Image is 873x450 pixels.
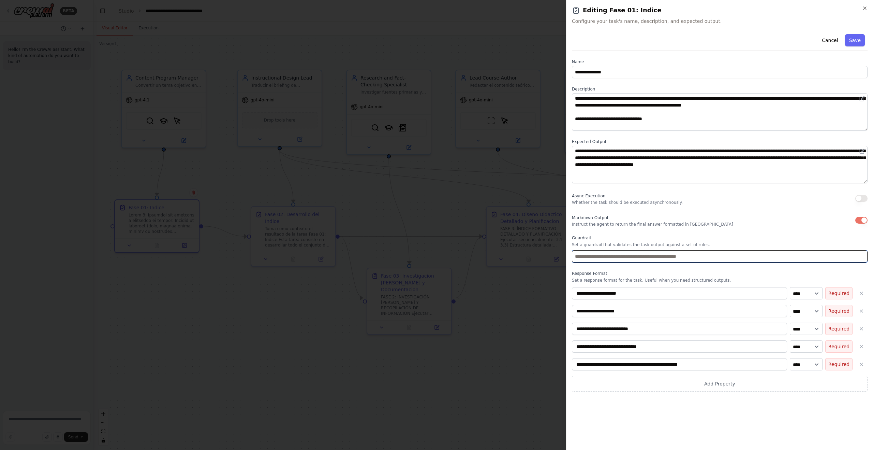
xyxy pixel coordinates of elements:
[855,287,868,299] button: Delete Estructura de capitulos
[825,287,853,299] button: Required
[572,18,868,25] span: Configure your task's name, description, and expected output.
[858,147,866,155] button: Open in editor
[825,358,853,370] button: Required
[825,323,853,335] button: Required
[572,5,868,15] h2: Editing Fase 01: Indice
[855,358,868,370] button: Delete Detalle de cada capitulo con la descripcion de su contenido
[572,376,868,392] button: Add Property
[572,278,868,283] p: Set a response format for the task. Useful when you need structured outputs.
[572,86,868,92] label: Description
[572,139,868,144] label: Expected Output
[855,305,868,317] button: Delete Titulo de la formación
[818,34,842,46] button: Cancel
[572,59,868,65] label: Name
[572,200,683,205] p: Whether the task should be executed asynchronously.
[572,222,733,227] p: Instruct the agent to return the final answer formatted in [GEOGRAPHIC_DATA]
[855,340,868,353] button: Delete Descripcion general de la formacion
[858,95,866,103] button: Open in editor
[572,235,868,241] label: Guardrail
[855,323,868,335] button: Delete Listado de fuentes consultadas
[825,305,853,317] button: Required
[825,340,853,353] button: Required
[572,271,868,276] label: Response Format
[572,215,608,220] span: Markdown Output
[572,242,868,248] p: Set a guardrail that validates the task output against a set of rules.
[572,194,605,198] span: Async Execution
[845,34,865,46] button: Save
